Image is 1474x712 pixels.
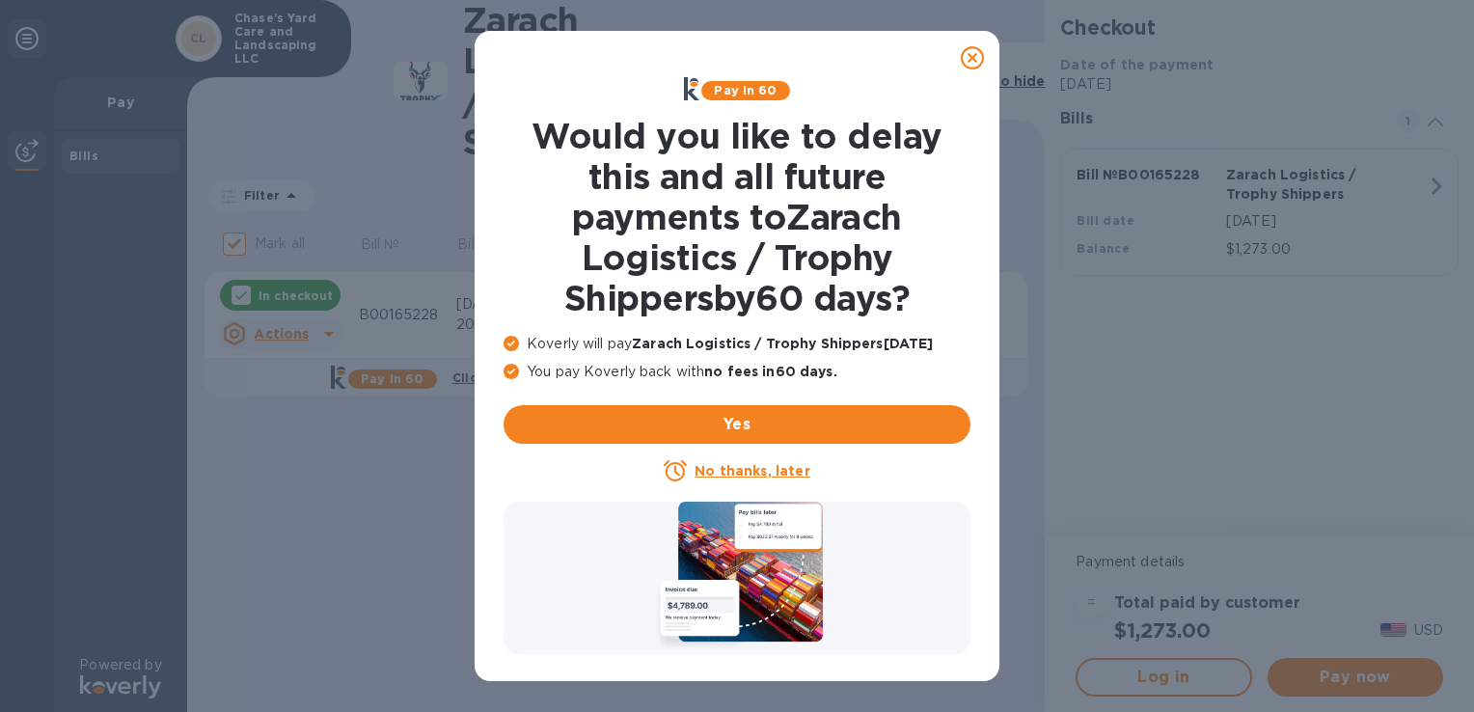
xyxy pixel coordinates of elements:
[704,364,836,379] b: no fees in 60 days .
[695,463,809,479] u: No thanks, later
[714,83,777,97] b: Pay in 60
[504,405,970,444] button: Yes
[504,362,970,382] p: You pay Koverly back with
[504,334,970,354] p: Koverly will pay
[519,413,955,436] span: Yes
[504,116,970,318] h1: Would you like to delay this and all future payments to Zarach Logistics / Trophy Shippers by 60 ...
[632,336,933,351] b: Zarach Logistics / Trophy Shippers [DATE]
